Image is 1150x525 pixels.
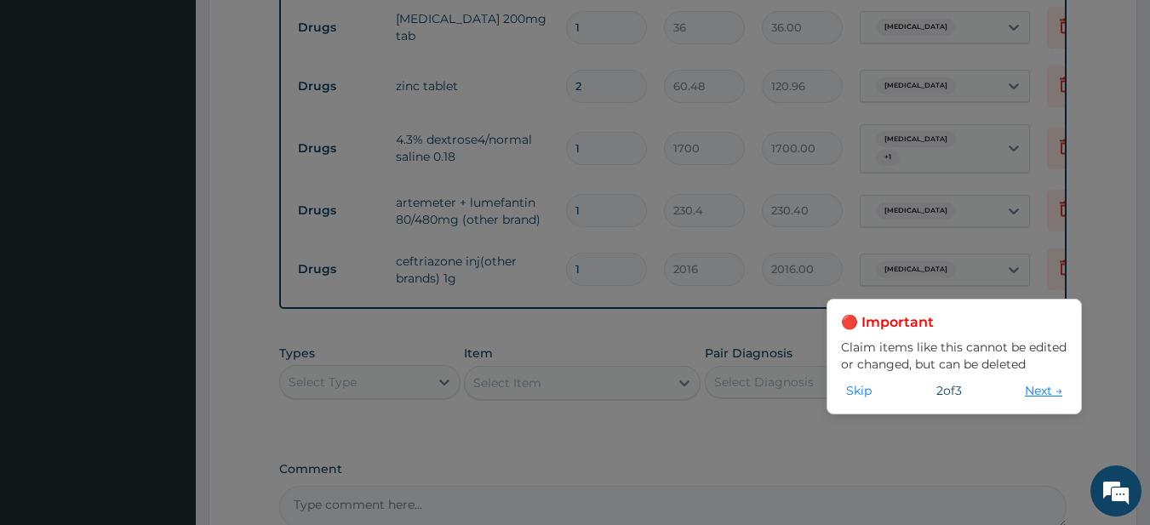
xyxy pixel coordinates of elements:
span: 2 of 3 [936,382,962,399]
div: Minimize live chat window [279,9,320,49]
div: Chat with us now [89,95,286,117]
img: d_794563401_company_1708531726252_794563401 [31,85,69,128]
button: Skip [841,381,877,400]
textarea: Type your message and hit 'Enter' [9,346,324,406]
h3: 🔴 Important [841,313,1067,332]
p: Claim items like this cannot be edited or changed, but can be deleted [841,339,1067,373]
button: Next → [1020,381,1067,400]
span: We're online! [99,155,235,327]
